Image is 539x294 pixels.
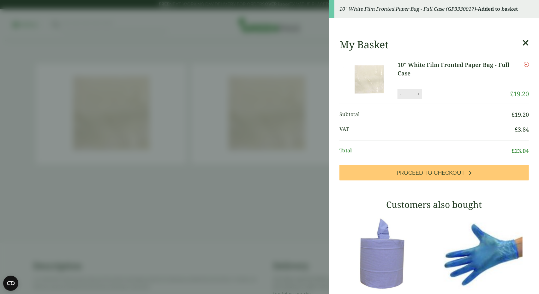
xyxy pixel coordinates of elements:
[339,147,512,155] span: Total
[478,5,518,12] strong: Added to basket
[339,5,476,12] em: 10" White Film Fronted Paper Bag - Full Case (GP3330017)
[398,91,403,97] button: -
[341,61,398,98] img: 10" White Film Fronted Paper Bag-Full Case-0
[339,214,431,293] img: 3630017-2-Ply-Blue-Centre-Feed-104m
[512,147,529,155] bdi: 23.04
[416,91,422,97] button: +
[397,169,465,176] span: Proceed to Checkout
[398,61,510,78] a: 10" White Film Fronted Paper Bag - Full Case
[512,111,515,118] span: £
[515,126,518,133] span: £
[524,61,529,68] a: Remove this item
[515,126,529,133] bdi: 3.84
[512,147,515,155] span: £
[339,125,515,134] span: VAT
[512,111,529,118] bdi: 19.20
[339,110,512,119] span: Subtotal
[3,276,18,291] button: Open CMP widget
[339,165,529,180] a: Proceed to Checkout
[339,38,388,50] h2: My Basket
[437,214,529,293] img: 4130015J-Blue-Vinyl-Powder-Free-Gloves-Medium
[510,90,529,98] bdi: 19.20
[339,199,529,210] h3: Customers also bought
[510,90,513,98] span: £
